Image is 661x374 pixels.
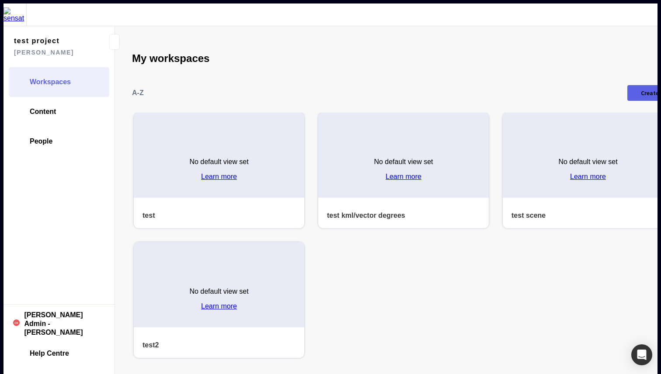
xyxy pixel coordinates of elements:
[570,173,606,181] a: Learn more
[189,288,248,295] p: No default view set
[30,107,56,116] span: Content
[558,158,617,166] p: No default view set
[9,67,109,97] a: Workspaces
[143,211,262,220] h4: test
[30,349,69,358] span: Help Centre
[9,97,109,127] a: Content
[201,173,237,181] a: Learn more
[631,344,652,365] div: Open Intercom Messenger
[327,211,447,220] h4: test kml/vector degrees
[189,158,248,166] p: No default view set
[14,47,90,58] span: [PERSON_NAME]
[143,341,262,349] h4: test2
[14,35,90,47] span: test project
[132,89,144,97] p: A-Z
[14,321,18,324] text: CK
[374,158,433,166] p: No default view set
[3,7,26,22] img: sensat
[386,173,421,181] a: Learn more
[24,311,105,337] span: [PERSON_NAME] Admin - [PERSON_NAME]
[9,127,109,156] a: People
[201,302,237,310] a: Learn more
[30,137,52,146] span: People
[511,211,631,220] h4: test scene
[30,78,71,86] span: Workspaces
[9,339,109,368] a: Help Centre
